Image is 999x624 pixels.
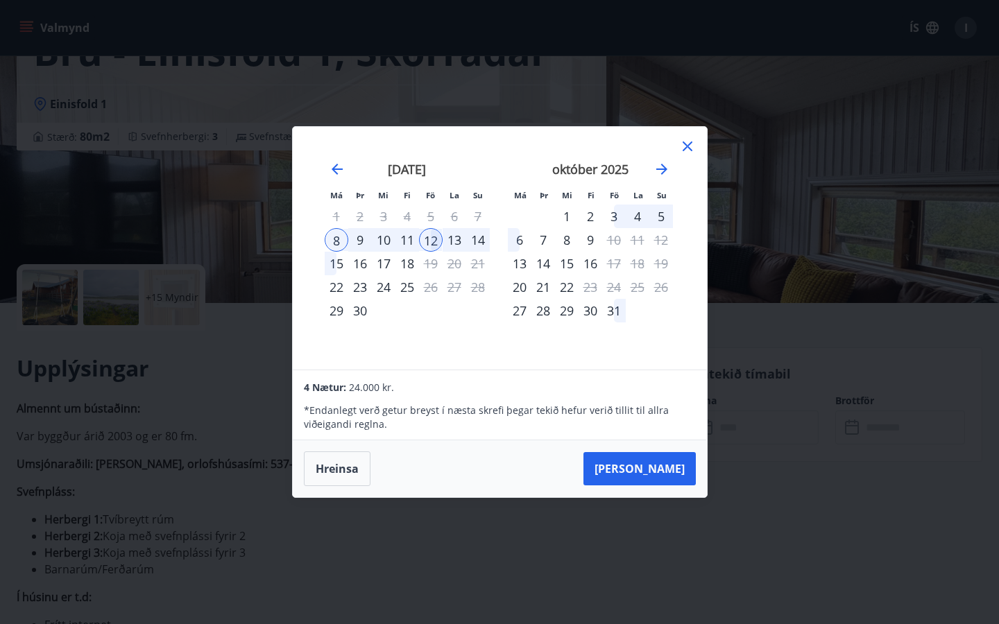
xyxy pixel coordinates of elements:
div: 5 [649,205,673,228]
td: Selected. miðvikudagur, 10. september 2025 [372,228,395,252]
div: 23 [348,275,372,299]
div: 6 [508,228,531,252]
span: 24.000 kr. [349,381,394,394]
td: Choose þriðjudagur, 30. september 2025 as your check-in date. It’s available. [348,299,372,322]
td: Not available. laugardagur, 6. september 2025 [443,205,466,228]
div: 8 [555,228,579,252]
td: Not available. sunnudagur, 28. september 2025 [466,275,490,299]
td: Choose sunnudagur, 14. september 2025 as your check-in date. It’s available. [466,228,490,252]
td: Not available. laugardagur, 20. september 2025 [443,252,466,275]
td: Choose mánudagur, 22. september 2025 as your check-in date. It’s available. [325,275,348,299]
div: 24 [372,275,395,299]
td: Choose miðvikudagur, 17. september 2025 as your check-in date. It’s available. [372,252,395,275]
td: Selected as start date. mánudagur, 8. september 2025 [325,228,348,252]
small: La [633,190,643,200]
td: Choose fimmtudagur, 30. október 2025 as your check-in date. It’s available. [579,299,602,322]
div: Aðeins útritun í boði [602,252,626,275]
span: 4 Nætur: [304,381,346,394]
td: Selected. þriðjudagur, 9. september 2025 [348,228,372,252]
div: Aðeins útritun í boði [419,252,443,275]
td: Not available. sunnudagur, 26. október 2025 [649,275,673,299]
button: [PERSON_NAME] [583,452,696,485]
td: Choose mánudagur, 20. október 2025 as your check-in date. It’s available. [508,275,531,299]
div: Move forward to switch to the next month. [654,161,670,177]
div: Move backward to switch to the previous month. [329,161,345,177]
td: Choose föstudagur, 19. september 2025 as your check-in date. It’s available. [419,252,443,275]
div: Aðeins innritun í boði [508,252,531,275]
td: Selected as end date. föstudagur, 12. september 2025 [419,228,443,252]
small: Fö [610,190,619,200]
p: * Endanlegt verð getur breyst í næsta skrefi þegar tekið hefur verið tillit til allra viðeigandi ... [304,404,695,431]
td: Choose föstudagur, 10. október 2025 as your check-in date. It’s available. [602,228,626,252]
td: Not available. mánudagur, 1. september 2025 [325,205,348,228]
td: Choose laugardagur, 4. október 2025 as your check-in date. It’s available. [626,205,649,228]
td: Choose miðvikudagur, 24. september 2025 as your check-in date. It’s available. [372,275,395,299]
div: 30 [348,299,372,322]
td: Choose mánudagur, 15. september 2025 as your check-in date. It’s available. [325,252,348,275]
td: Not available. sunnudagur, 21. september 2025 [466,252,490,275]
div: Aðeins útritun í boði [579,275,602,299]
div: Aðeins útritun í boði [602,228,626,252]
td: Choose fimmtudagur, 18. september 2025 as your check-in date. It’s available. [395,252,419,275]
td: Choose föstudagur, 31. október 2025 as your check-in date. It’s available. [602,299,626,322]
div: 14 [466,228,490,252]
div: Aðeins útritun í boði [419,275,443,299]
td: Choose miðvikudagur, 8. október 2025 as your check-in date. It’s available. [555,228,579,252]
td: Not available. sunnudagur, 7. september 2025 [466,205,490,228]
small: Mi [562,190,572,200]
td: Choose miðvikudagur, 29. október 2025 as your check-in date. It’s available. [555,299,579,322]
td: Not available. laugardagur, 18. október 2025 [626,252,649,275]
td: Not available. laugardagur, 25. október 2025 [626,275,649,299]
td: Choose þriðjudagur, 28. október 2025 as your check-in date. It’s available. [531,299,555,322]
td: Not available. fimmtudagur, 4. september 2025 [395,205,419,228]
td: Choose laugardagur, 13. september 2025 as your check-in date. It’s available. [443,228,466,252]
td: Choose mánudagur, 13. október 2025 as your check-in date. It’s available. [508,252,531,275]
td: Choose þriðjudagur, 16. september 2025 as your check-in date. It’s available. [348,252,372,275]
div: 28 [531,299,555,322]
div: Aðeins innritun í boði [325,275,348,299]
td: Choose mánudagur, 6. október 2025 as your check-in date. It’s available. [508,228,531,252]
div: 22 [555,275,579,299]
td: Choose fimmtudagur, 23. október 2025 as your check-in date. It’s available. [579,275,602,299]
td: Not available. laugardagur, 27. september 2025 [443,275,466,299]
div: Calendar [309,144,690,353]
small: Fö [426,190,435,200]
div: 15 [325,252,348,275]
td: Choose fimmtudagur, 25. september 2025 as your check-in date. It’s available. [395,275,419,299]
strong: október 2025 [552,161,629,177]
div: 14 [531,252,555,275]
div: 3 [602,205,626,228]
div: 13 [443,228,466,252]
strong: [DATE] [388,161,426,177]
td: Not available. sunnudagur, 12. október 2025 [649,228,673,252]
div: 11 [395,228,419,252]
div: 17 [372,252,395,275]
small: Su [473,190,483,200]
td: Choose sunnudagur, 5. október 2025 as your check-in date. It’s available. [649,205,673,228]
small: Su [657,190,667,200]
td: Choose þriðjudagur, 23. september 2025 as your check-in date. It’s available. [348,275,372,299]
td: Choose föstudagur, 17. október 2025 as your check-in date. It’s available. [602,252,626,275]
div: 16 [579,252,602,275]
div: 9 [348,228,372,252]
small: Fi [404,190,411,200]
div: 25 [395,275,419,299]
div: 10 [372,228,395,252]
td: Not available. þriðjudagur, 2. september 2025 [348,205,372,228]
div: 15 [555,252,579,275]
td: Choose föstudagur, 3. október 2025 as your check-in date. It’s available. [602,205,626,228]
td: Not available. sunnudagur, 19. október 2025 [649,252,673,275]
td: Choose mánudagur, 29. september 2025 as your check-in date. It’s available. [325,299,348,322]
td: Choose mánudagur, 27. október 2025 as your check-in date. It’s available. [508,299,531,322]
td: Choose föstudagur, 26. september 2025 as your check-in date. It’s available. [419,275,443,299]
div: 7 [531,228,555,252]
td: Choose miðvikudagur, 1. október 2025 as your check-in date. It’s available. [555,205,579,228]
td: Choose miðvikudagur, 22. október 2025 as your check-in date. It’s available. [555,275,579,299]
small: La [450,190,459,200]
td: Choose þriðjudagur, 7. október 2025 as your check-in date. It’s available. [531,228,555,252]
div: 21 [531,275,555,299]
td: Not available. föstudagur, 24. október 2025 [602,275,626,299]
div: Aðeins innritun í boði [508,275,531,299]
small: Þr [540,190,548,200]
div: 18 [395,252,419,275]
